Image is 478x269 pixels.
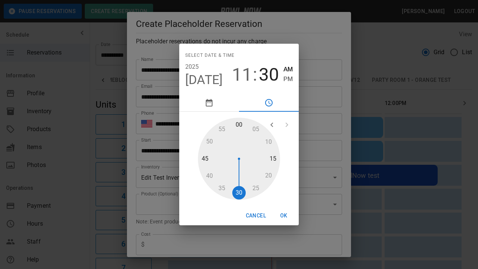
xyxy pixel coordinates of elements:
[232,64,252,85] button: 11
[253,64,257,85] span: :
[283,74,293,84] button: PM
[283,64,293,74] button: AM
[243,209,269,223] button: Cancel
[272,209,296,223] button: OK
[179,94,239,112] button: pick date
[264,117,279,132] button: open previous view
[185,62,199,72] button: 2025
[239,94,299,112] button: pick time
[259,64,279,85] button: 30
[185,72,223,88] button: [DATE]
[185,50,235,62] span: Select date & time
